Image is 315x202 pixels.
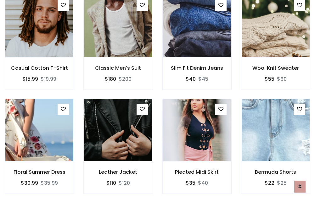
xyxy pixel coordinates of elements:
h6: Pleated Midi Skirt [163,169,231,175]
del: $19.99 [41,75,56,83]
h6: Wool Knit Sweater [241,65,310,71]
h6: $22 [265,180,274,186]
del: $25 [277,179,287,187]
h6: $15.99 [22,76,38,82]
del: $60 [277,75,287,83]
h6: Casual Cotton T-Shirt [5,65,74,71]
h6: $110 [106,180,116,186]
h6: Leather Jacket [84,169,152,175]
h6: $40 [186,76,196,82]
del: $45 [198,75,208,83]
del: $120 [119,179,130,187]
h6: Classic Men's Suit [84,65,152,71]
h6: Slim Fit Denim Jeans [163,65,231,71]
h6: Floral Summer Dress [5,169,74,175]
h6: $35 [186,180,195,186]
del: $35.99 [41,179,58,187]
h6: $55 [265,76,274,82]
h6: $30.99 [21,180,38,186]
h6: $180 [105,76,116,82]
h6: Bermuda Shorts [241,169,310,175]
del: $40 [198,179,208,187]
del: $200 [119,75,132,83]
